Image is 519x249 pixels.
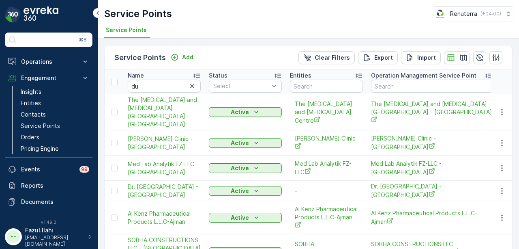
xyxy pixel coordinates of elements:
[5,226,92,247] button: FFFazul.Ilahi[EMAIL_ADDRESS][DOMAIN_NAME]
[24,6,58,23] img: logo_dark-DEwI_e13.png
[104,7,172,20] p: Service Points
[231,214,249,222] p: Active
[128,135,201,151] a: Mitera Clinic - Dubai Health Care City
[17,86,92,97] a: Insights
[7,230,20,243] div: FF
[295,134,358,151] span: [PERSON_NAME] Clinic
[290,80,363,93] input: Search
[450,10,477,18] p: Renuterra
[371,71,476,80] p: Operation Management Service Point
[17,132,92,143] a: Orders
[128,96,201,128] span: The [MEDICAL_DATA] and [MEDICAL_DATA][GEOGRAPHIC_DATA] - [GEOGRAPHIC_DATA]
[209,138,282,148] button: Active
[111,140,118,146] div: Toggle Row Selected
[371,182,493,199] a: Dr. Dana Diet Center - Dubai Health Care City
[128,183,201,199] a: Dr. Dana Diet Center - Dubai Health Care City
[21,58,76,66] p: Operations
[5,178,92,194] a: Reports
[128,96,201,128] a: The Diabetes and Endocrine Centre - Dubai Healthcare City
[5,70,92,86] button: Engagement
[295,100,358,125] span: The [MEDICAL_DATA] and [MEDICAL_DATA] Centre
[434,6,513,21] button: Renuterra(+04:00)
[21,122,60,130] p: Service Points
[5,220,92,225] span: v 1.49.2
[111,165,118,171] div: Toggle Row Selected
[371,160,493,176] span: Med Lab Analytik FZ-LLC - [GEOGRAPHIC_DATA]
[128,71,144,80] p: Name
[81,166,88,173] p: 99
[21,110,46,119] p: Contacts
[209,163,282,173] button: Active
[371,160,493,176] a: Med Lab Analytik FZ-LLC - Dubai Healthcare City
[106,26,147,34] span: Service Points
[21,182,89,190] p: Reports
[298,51,355,64] button: Clear Filters
[209,107,282,117] button: Active
[209,71,227,80] p: Status
[128,160,201,176] span: Med Lab Analytik FZ-LLC - [GEOGRAPHIC_DATA]
[21,133,39,141] p: Orders
[371,209,493,226] a: Al Kenz Pharmaceutical Products L.L.C-Ajman
[17,120,92,132] a: Service Points
[231,108,249,116] p: Active
[182,53,193,61] p: Add
[315,54,350,62] p: Clear Filters
[231,187,249,195] p: Active
[21,198,89,206] p: Documents
[371,134,493,151] a: Mitera Clinic - Dubai Health Care City
[401,51,441,64] button: Import
[209,213,282,223] button: Active
[290,71,311,80] p: Entities
[5,54,92,70] button: Operations
[128,135,201,151] span: [PERSON_NAME] Clinic - [GEOGRAPHIC_DATA]
[371,134,493,151] span: [PERSON_NAME] Clinic - [GEOGRAPHIC_DATA]
[209,186,282,196] button: Active
[167,52,197,62] button: Add
[111,109,118,115] div: Toggle Row Selected
[434,9,447,18] img: Screenshot_2024-07-26_at_13.33.01.png
[111,214,118,221] div: Toggle Row Selected
[231,139,249,147] p: Active
[17,143,92,154] a: Pricing Engine
[371,100,493,125] span: The [MEDICAL_DATA] and [MEDICAL_DATA][GEOGRAPHIC_DATA] - [GEOGRAPHIC_DATA]
[21,165,75,173] p: Events
[21,145,59,153] p: Pricing Engine
[358,51,398,64] button: Export
[5,6,21,23] img: logo
[295,134,358,151] a: Mitera Clinic
[295,160,358,176] a: Med Lab Analytik FZ-LLC
[213,82,269,90] p: Select
[295,100,358,125] a: The Diabetes and Endocrine Centre
[231,164,249,172] p: Active
[417,54,436,62] p: Import
[128,210,201,226] a: Al Kenz Pharmaceutical Products L.L.C-Ajman
[371,100,493,125] a: The Diabetes and Endocrine Centre - Dubai Healthcare City
[17,97,92,109] a: Entities
[480,11,501,17] p: ( +04:00 )
[17,109,92,120] a: Contacts
[295,205,358,230] a: Al Kenz Pharmaceutical Products L.L.C-Ajman
[371,182,493,199] span: Dr. [GEOGRAPHIC_DATA] - [GEOGRAPHIC_DATA]
[295,187,358,195] p: -
[111,188,118,194] div: Toggle Row Selected
[79,37,87,43] p: ⌘B
[374,54,393,62] p: Export
[21,99,41,107] p: Entities
[25,234,84,247] p: [EMAIL_ADDRESS][DOMAIN_NAME]
[128,160,201,176] a: Med Lab Analytik FZ-LLC - Dubai Healthcare City
[21,88,41,96] p: Insights
[21,74,76,82] p: Engagement
[128,80,201,93] input: Search
[25,226,84,234] p: Fazul.Ilahi
[371,80,493,93] input: Search
[5,161,92,178] a: Events99
[128,183,201,199] span: Dr. [GEOGRAPHIC_DATA] - [GEOGRAPHIC_DATA]
[114,52,166,63] p: Service Points
[5,194,92,210] a: Documents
